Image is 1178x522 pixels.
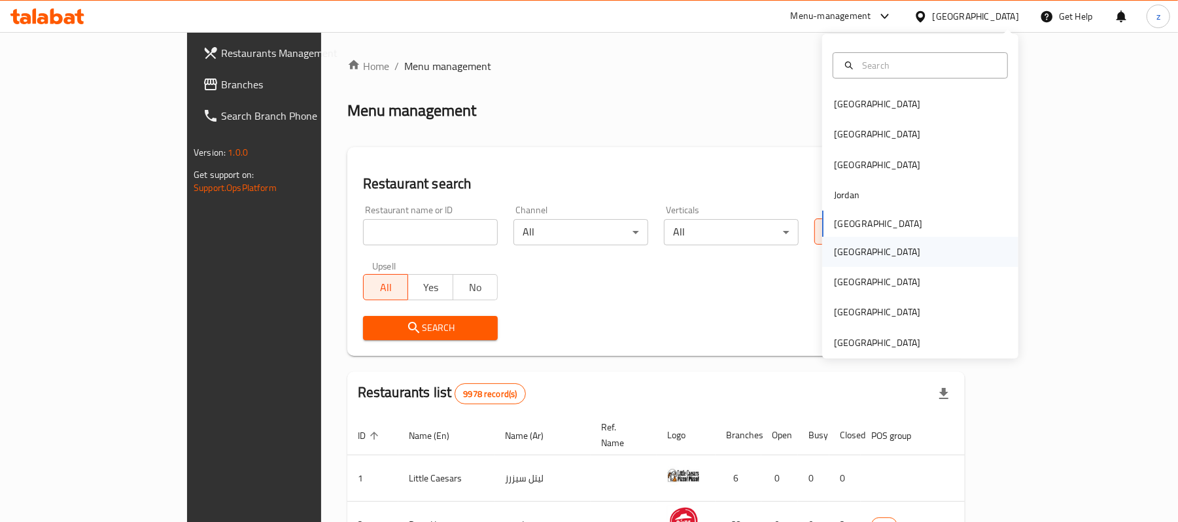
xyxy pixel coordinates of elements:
button: No [453,274,498,300]
input: Search for restaurant name or ID.. [363,219,498,245]
a: Branches [192,69,384,100]
div: [GEOGRAPHIC_DATA] [834,336,920,350]
div: Jordan [834,188,859,202]
th: Branches [716,415,761,455]
span: Yes [413,278,447,297]
span: ID [358,428,383,444]
span: 1.0.0 [228,144,248,161]
a: Search Branch Phone [192,100,384,131]
img: Little Caesars [667,459,700,492]
li: / [394,58,399,74]
button: Search [363,316,498,340]
input: Search [857,58,999,73]
td: Little Caesars [398,455,494,502]
span: Get support on: [194,166,254,183]
th: Closed [829,415,861,455]
th: Busy [798,415,829,455]
label: Upsell [372,261,396,270]
div: [GEOGRAPHIC_DATA] [834,275,920,289]
div: Export file [928,378,960,409]
span: No [459,278,493,297]
h2: Menu management [347,100,476,121]
div: All [513,219,648,245]
span: Name (Ar) [505,428,561,444]
span: Version: [194,144,226,161]
span: z [1156,9,1160,24]
span: Menu management [404,58,491,74]
h2: Restaurants list [358,383,526,404]
td: 6 [716,455,761,502]
nav: breadcrumb [347,58,965,74]
span: All [369,278,403,297]
a: Restaurants Management [192,37,384,69]
h2: Restaurant search [363,174,949,194]
div: [GEOGRAPHIC_DATA] [834,158,920,172]
a: Support.OpsPlatform [194,179,277,196]
td: 0 [829,455,861,502]
span: POS group [871,428,928,444]
span: Search [373,320,487,336]
div: [GEOGRAPHIC_DATA] [834,305,920,319]
button: Yes [407,274,453,300]
th: Open [761,415,798,455]
span: All [820,222,854,241]
span: 9978 record(s) [455,388,525,400]
div: Total records count [455,383,525,404]
td: 0 [798,455,829,502]
div: [GEOGRAPHIC_DATA] [834,127,920,141]
div: Menu-management [791,9,871,24]
span: Branches [221,77,373,92]
button: All [363,274,408,300]
div: All [664,219,799,245]
span: Restaurants Management [221,45,373,61]
div: [GEOGRAPHIC_DATA] [834,245,920,259]
td: 0 [761,455,798,502]
div: [GEOGRAPHIC_DATA] [834,97,920,111]
td: ليتل سيزرز [494,455,591,502]
span: Search Branch Phone [221,108,373,124]
div: [GEOGRAPHIC_DATA] [933,9,1019,24]
button: All [814,218,859,245]
span: Ref. Name [601,419,641,451]
th: Logo [657,415,716,455]
span: Name (En) [409,428,466,444]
